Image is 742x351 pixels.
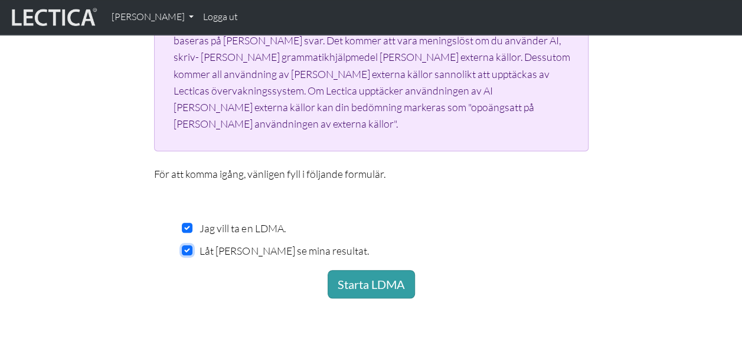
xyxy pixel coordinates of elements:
[328,270,415,298] button: Starta LDMA
[200,220,285,236] label: Jag vill ta en LDMA.
[200,242,368,259] label: Låt [PERSON_NAME] se mina resultat.
[198,5,243,30] a: Logga ut
[107,5,198,30] a: [PERSON_NAME]
[154,165,589,182] p: För att komma igång, vänligen fyll i följande formulär.
[9,6,97,28] img: lecticalive
[112,11,185,22] font: [PERSON_NAME]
